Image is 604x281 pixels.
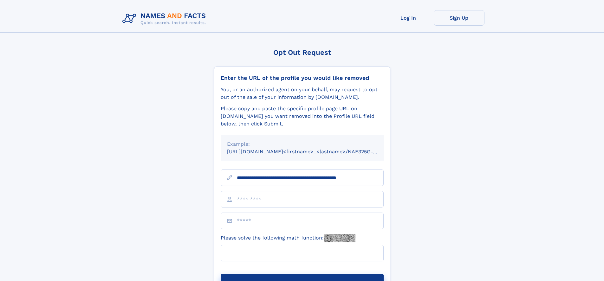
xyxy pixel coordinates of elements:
small: [URL][DOMAIN_NAME]<firstname>_<lastname>/NAF325G-xxxxxxxx [227,149,396,155]
div: Example: [227,140,377,148]
a: Sign Up [434,10,484,26]
div: Opt Out Request [214,48,390,56]
label: Please solve the following math function: [221,234,355,242]
div: Please copy and paste the specific profile page URL on [DOMAIN_NAME] you want removed into the Pr... [221,105,384,128]
a: Log In [383,10,434,26]
div: Enter the URL of the profile you would like removed [221,74,384,81]
img: Logo Names and Facts [120,10,211,27]
div: You, or an authorized agent on your behalf, may request to opt-out of the sale of your informatio... [221,86,384,101]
